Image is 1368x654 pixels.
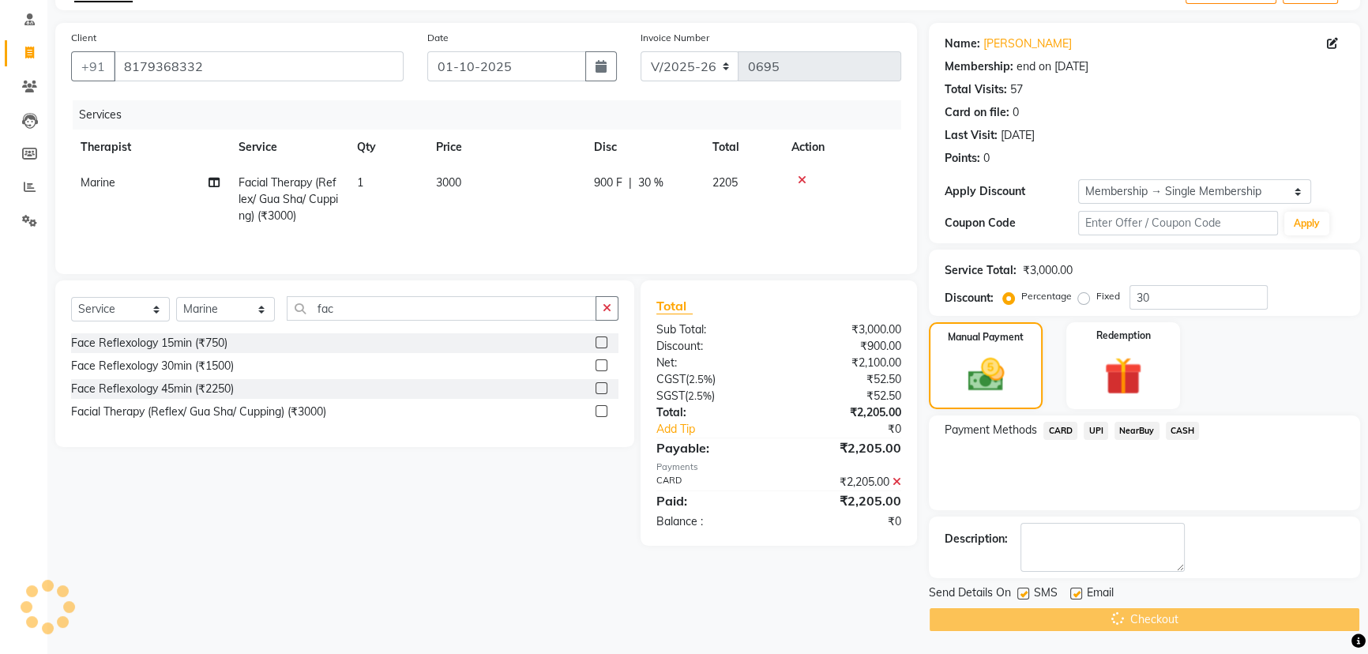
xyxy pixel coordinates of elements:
div: ₹52.50 [779,371,913,388]
div: Paid: [645,491,779,510]
span: SGST [656,389,685,403]
span: UPI [1084,422,1108,440]
div: ₹2,205.00 [779,474,913,490]
div: Points: [945,150,980,167]
div: ₹0 [801,421,913,438]
div: ₹900.00 [779,338,913,355]
div: Facial Therapy (Reflex/ Gua Sha/ Cupping) (₹3000) [71,404,326,420]
div: ₹2,205.00 [779,438,913,457]
label: Client [71,31,96,45]
div: ₹52.50 [779,388,913,404]
div: Services [73,100,913,130]
div: Sub Total: [645,321,779,338]
label: Date [427,31,449,45]
span: Marine [81,175,115,190]
div: ₹2,100.00 [779,355,913,371]
span: CASH [1166,422,1200,440]
div: Apply Discount [945,183,1078,200]
div: Service Total: [945,262,1017,279]
input: Search by Name/Mobile/Email/Code [114,51,404,81]
a: Add Tip [645,421,802,438]
div: 0 [983,150,990,167]
div: ₹3,000.00 [779,321,913,338]
div: Last Visit: [945,127,998,144]
button: Apply [1284,212,1329,235]
th: Action [782,130,901,165]
div: [DATE] [1001,127,1035,144]
label: Fixed [1096,289,1120,303]
th: Qty [348,130,427,165]
div: Description: [945,531,1008,547]
span: 2.5% [688,389,712,402]
th: Total [703,130,782,165]
img: _gift.svg [1092,352,1154,400]
span: Facial Therapy (Reflex/ Gua Sha/ Cupping) (₹3000) [239,175,338,223]
span: CARD [1043,422,1077,440]
div: Balance : [645,513,779,530]
span: 900 F [594,175,622,191]
label: Redemption [1096,329,1151,343]
div: Payable: [645,438,779,457]
div: Face Reflexology 30min (₹1500) [71,358,234,374]
div: ₹3,000.00 [1023,262,1073,279]
span: Payment Methods [945,422,1037,438]
div: Coupon Code [945,215,1078,231]
img: _cash.svg [956,354,1016,396]
button: +91 [71,51,115,81]
div: 0 [1013,104,1019,121]
div: Membership: [945,58,1013,75]
span: NearBuy [1114,422,1159,440]
div: end on [DATE] [1017,58,1088,75]
div: Face Reflexology 15min (₹750) [71,335,227,351]
input: Enter Offer / Coupon Code [1078,211,1278,235]
div: Total: [645,404,779,421]
label: Invoice Number [641,31,709,45]
span: Total [656,298,693,314]
div: Discount: [645,338,779,355]
div: ( ) [645,388,779,404]
div: Payments [656,460,902,474]
div: Face Reflexology 45min (₹2250) [71,381,234,397]
div: 57 [1010,81,1023,98]
label: Percentage [1021,289,1072,303]
span: SMS [1034,584,1058,604]
div: Name: [945,36,980,52]
span: Email [1087,584,1114,604]
span: 2.5% [689,373,712,385]
div: Card on file: [945,104,1009,121]
div: ₹2,205.00 [779,491,913,510]
span: 2205 [712,175,738,190]
span: 30 % [638,175,663,191]
th: Therapist [71,130,229,165]
div: ( ) [645,371,779,388]
label: Manual Payment [948,330,1024,344]
th: Service [229,130,348,165]
div: ₹0 [779,513,913,530]
div: CARD [645,474,779,490]
div: Total Visits: [945,81,1007,98]
span: 1 [357,175,363,190]
div: Discount: [945,290,994,306]
span: Send Details On [929,584,1011,604]
div: Net: [645,355,779,371]
th: Price [427,130,584,165]
input: Search or Scan [287,296,596,321]
th: Disc [584,130,703,165]
span: | [629,175,632,191]
a: [PERSON_NAME] [983,36,1072,52]
div: ₹2,205.00 [779,404,913,421]
span: 3000 [436,175,461,190]
span: CGST [656,372,686,386]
